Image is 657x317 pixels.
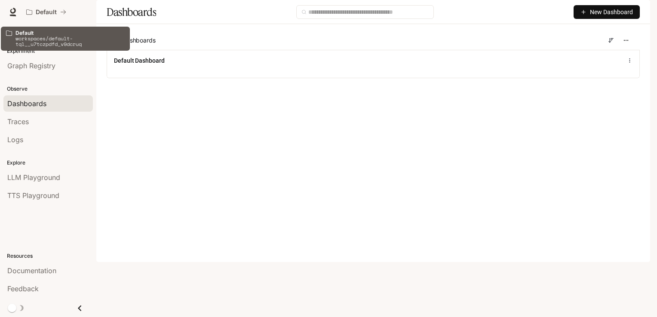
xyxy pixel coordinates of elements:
p: Default [36,9,57,16]
p: Default [15,30,125,36]
button: New Dashboard [574,5,640,19]
p: workspaces/default-tql__u7tczpdfd_v9dcruq [15,36,125,47]
h1: Dashboards [107,3,156,21]
a: Default Dashboard [114,56,165,65]
span: New Dashboard [590,7,633,17]
button: All workspaces [22,3,70,21]
span: All Dashboards [114,36,156,45]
